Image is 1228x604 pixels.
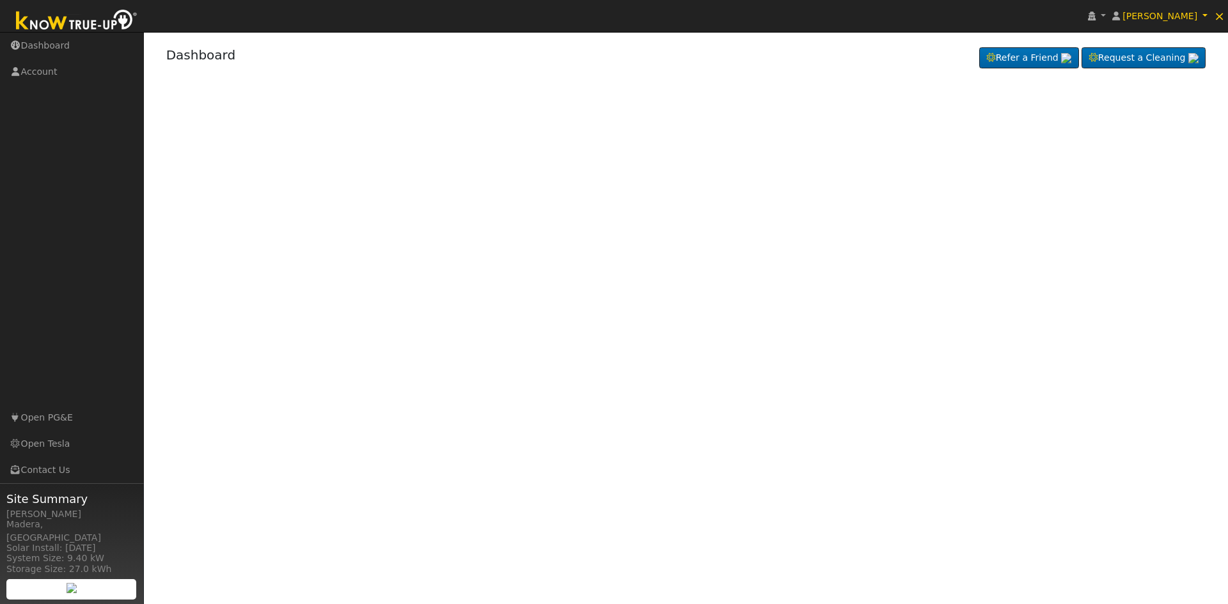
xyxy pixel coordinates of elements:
span: × [1214,8,1225,24]
span: [PERSON_NAME] [1122,11,1197,21]
div: Storage Size: 27.0 kWh [6,562,137,576]
a: Dashboard [166,47,236,63]
img: retrieve [67,583,77,593]
img: retrieve [1188,53,1199,63]
span: Site Summary [6,490,137,507]
div: Solar Install: [DATE] [6,541,137,555]
div: System Size: 9.40 kW [6,552,137,565]
a: Request a Cleaning [1082,47,1206,69]
div: Madera, [GEOGRAPHIC_DATA] [6,518,137,545]
a: Refer a Friend [979,47,1079,69]
div: [PERSON_NAME] [6,507,137,521]
img: Know True-Up [10,7,144,36]
img: retrieve [1061,53,1071,63]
